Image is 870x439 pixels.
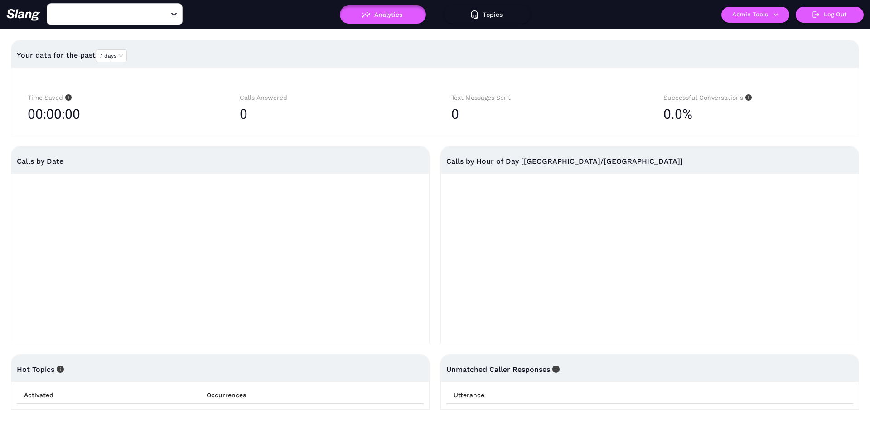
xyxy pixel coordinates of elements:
img: 623511267c55cb56e2f2a487_logo2.png [6,9,40,21]
button: Topics [444,5,530,24]
span: Successful Conversations [663,94,752,101]
span: 0 [240,106,247,122]
span: 0.0% [663,103,692,126]
button: Analytics [340,5,426,24]
div: Your data for the past [17,44,853,66]
span: info-circle [743,94,752,101]
span: Unmatched Caller Responses [446,365,560,374]
button: Log Out [796,7,864,23]
th: Activated [17,387,199,404]
span: info-circle [550,366,560,373]
a: Analytics [340,11,426,17]
span: info-circle [63,94,72,101]
div: Text Messages Sent [451,93,631,103]
button: Admin Tools [721,7,789,23]
th: Occurrences [199,387,424,404]
span: 7 days [99,50,123,62]
th: Utterance [446,387,853,404]
span: 00:00:00 [28,103,80,126]
span: info-circle [54,366,64,373]
div: Calls Answered [240,93,419,103]
span: Hot Topics [17,365,64,374]
span: Time Saved [28,94,72,101]
span: 0 [451,106,459,122]
button: Open [169,9,179,20]
div: Calls by Date [17,146,424,176]
div: Calls by Hour of Day [[GEOGRAPHIC_DATA]/[GEOGRAPHIC_DATA]] [446,146,853,176]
